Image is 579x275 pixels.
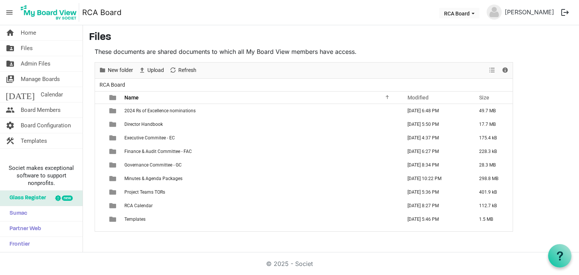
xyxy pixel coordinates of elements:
[471,172,513,185] td: 298.8 MB is template cell column header Size
[400,212,471,226] td: November 11, 2021 5:46 PM column header Modified
[6,191,46,206] span: Glass Register
[6,102,15,118] span: people
[400,172,471,185] td: June 16, 2025 10:22 PM column header Modified
[105,158,122,172] td: is template cell column header type
[471,104,513,118] td: 49.7 MB is template cell column header Size
[105,172,122,185] td: is template cell column header type
[266,260,313,267] a: © 2025 - Societ
[62,196,73,201] div: new
[2,5,17,20] span: menu
[122,131,400,145] td: Executive Commitee - EC is template cell column header Name
[105,185,122,199] td: is template cell column header type
[6,118,15,133] span: settings
[400,131,471,145] td: November 10, 2022 4:37 PM column header Modified
[122,104,400,118] td: 2024 Rs of Excellence nominations is template cell column header Name
[6,206,27,221] span: Sumac
[95,131,105,145] td: checkbox
[471,145,513,158] td: 228.3 kB is template cell column header Size
[21,102,61,118] span: Board Members
[471,199,513,212] td: 112.7 kB is template cell column header Size
[168,66,198,75] button: Refresh
[95,212,105,226] td: checkbox
[18,3,79,22] img: My Board View Logo
[400,158,471,172] td: July 20, 2023 8:34 PM column header Modified
[178,66,197,75] span: Refresh
[124,162,182,168] span: Governance Committee - GC
[21,72,60,87] span: Manage Boards
[82,5,121,20] a: RCA Board
[98,80,127,90] span: RCA Board
[471,118,513,131] td: 17.7 MB is template cell column header Size
[122,185,400,199] td: Project Teams TORs is template cell column header Name
[105,104,122,118] td: is template cell column header type
[89,31,573,44] h3: Files
[21,133,47,148] span: Templates
[6,222,41,237] span: Partner Web
[6,25,15,40] span: home
[95,118,105,131] td: checkbox
[98,66,135,75] button: New folder
[21,41,33,56] span: Files
[21,118,71,133] span: Board Configuration
[487,5,502,20] img: no-profile-picture.svg
[400,145,471,158] td: January 03, 2023 6:27 PM column header Modified
[105,118,122,131] td: is template cell column header type
[124,108,196,113] span: 2024 Rs of Excellence nominations
[400,199,471,212] td: February 22, 2023 8:27 PM column header Modified
[6,72,15,87] span: switch_account
[557,5,573,20] button: logout
[6,237,30,252] span: Frontier
[147,66,165,75] span: Upload
[95,172,105,185] td: checkbox
[124,95,139,101] span: Name
[122,145,400,158] td: Finance & Audit Committee - FAC is template cell column header Name
[471,212,513,226] td: 1.5 MB is template cell column header Size
[105,212,122,226] td: is template cell column header type
[107,66,134,75] span: New folder
[500,66,510,75] button: Details
[41,87,63,102] span: Calendar
[122,118,400,131] td: Director Handbook is template cell column header Name
[471,158,513,172] td: 28.3 MB is template cell column header Size
[95,145,105,158] td: checkbox
[18,3,82,22] a: My Board View Logo
[95,199,105,212] td: checkbox
[124,122,163,127] span: Director Handbook
[400,118,471,131] td: May 28, 2025 5:50 PM column header Modified
[471,131,513,145] td: 175.4 kB is template cell column header Size
[3,164,79,187] span: Societ makes exceptional software to support nonprofits.
[167,63,199,78] div: Refresh
[6,87,35,102] span: [DATE]
[95,158,105,172] td: checkbox
[136,63,167,78] div: Upload
[122,212,400,226] td: Templates is template cell column header Name
[400,104,471,118] td: September 04, 2024 6:48 PM column header Modified
[124,217,146,222] span: Templates
[400,185,471,199] td: November 11, 2021 5:36 PM column header Modified
[502,5,557,20] a: [PERSON_NAME]
[124,203,153,208] span: RCA Calendar
[95,104,105,118] td: checkbox
[124,176,182,181] span: Minutes & Agenda Packages
[439,8,479,18] button: RCA Board dropdownbutton
[6,56,15,71] span: folder_shared
[105,145,122,158] td: is template cell column header type
[124,149,192,154] span: Finance & Audit Committee - FAC
[487,66,496,75] button: View dropdownbutton
[95,185,105,199] td: checkbox
[21,25,36,40] span: Home
[96,63,136,78] div: New folder
[105,131,122,145] td: is template cell column header type
[95,47,513,56] p: These documents are shared documents to which all My Board View members have access.
[499,63,512,78] div: Details
[105,199,122,212] td: is template cell column header type
[479,95,489,101] span: Size
[124,189,165,195] span: Project Teams TORs
[122,158,400,172] td: Governance Committee - GC is template cell column header Name
[486,63,499,78] div: View
[471,185,513,199] td: 401.9 kB is template cell column header Size
[6,133,15,148] span: construction
[124,135,175,141] span: Executive Commitee - EC
[21,56,51,71] span: Admin Files
[6,41,15,56] span: folder_shared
